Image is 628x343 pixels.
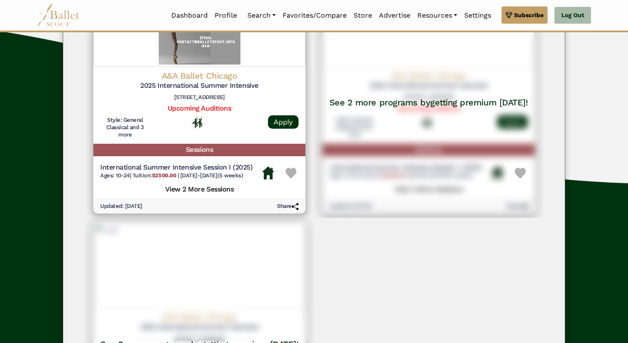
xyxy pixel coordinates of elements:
[168,6,211,25] a: Dashboard
[100,183,299,194] h5: View 2 More Sessions
[180,172,243,179] span: [DATE]-[DATE] (5 weeks)
[430,97,528,108] a: getting premium [DATE]!
[132,172,178,179] span: Tuition:
[277,203,299,210] h6: Share
[328,97,529,108] h4: See 2 more programs by
[268,115,299,129] a: Apply
[502,6,548,24] a: Subscribe
[211,6,240,25] a: Profile
[554,7,591,24] a: Log Out
[168,104,231,112] a: Upcoming Auditions
[279,6,350,25] a: Favorites/Compare
[152,172,176,179] b: $2500.00
[100,70,299,81] h4: A&A Ballet Chicago
[100,172,130,179] span: Ages: 10-24
[100,172,252,179] h6: | |
[93,144,305,156] h5: Sessions
[100,81,299,90] h5: 2025 International Summer Intensive
[192,117,203,128] img: In Person
[244,6,279,25] a: Search
[350,6,376,25] a: Store
[376,6,414,25] a: Advertise
[515,168,526,179] img: Heart
[100,163,252,172] h5: International Summer Intensive Session I (2025)
[514,10,544,20] span: Subscribe
[461,6,495,25] a: Settings
[286,168,296,179] img: Heart
[100,117,150,139] h6: Style: General Classical and 3 more
[414,6,461,25] a: Resources
[100,203,142,210] h6: Updated: [DATE]
[505,10,512,20] img: gem.svg
[100,94,299,101] h6: [STREET_ADDRESS]
[262,167,274,179] img: Housing Available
